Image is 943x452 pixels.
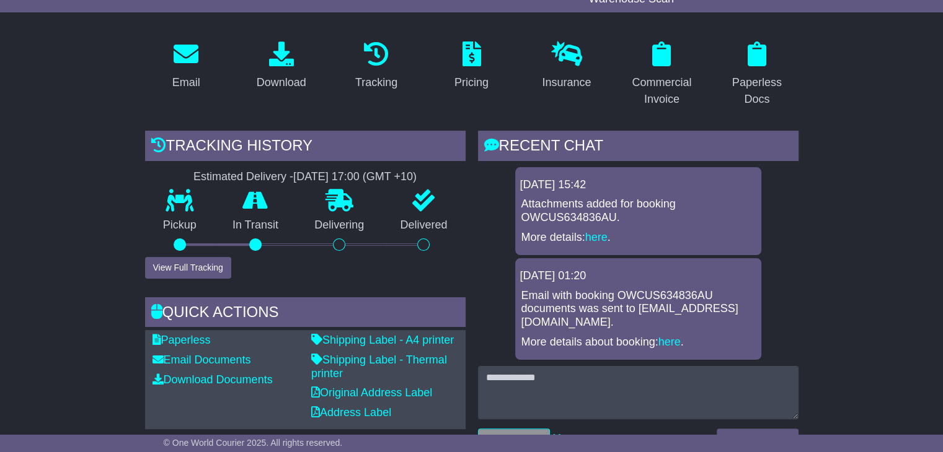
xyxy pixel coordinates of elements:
[145,131,466,164] div: Tracking history
[382,219,465,232] p: Delivered
[521,289,755,329] p: Email with booking OWCUS634836AU documents was sent to [EMAIL_ADDRESS][DOMAIN_NAME].
[715,37,798,112] a: Paperless Docs
[521,198,755,224] p: Attachments added for booking OWCUS634836AU.
[164,37,208,95] a: Email
[172,74,200,91] div: Email
[153,373,273,386] a: Download Documents
[311,354,447,380] a: Shipping Label - Thermal printer
[153,354,251,366] a: Email Documents
[145,257,231,279] button: View Full Tracking
[521,336,755,349] p: More details about booking: .
[296,219,382,232] p: Delivering
[153,334,211,346] a: Paperless
[621,37,703,112] a: Commercial Invoice
[249,37,314,95] a: Download
[658,336,681,348] a: here
[520,269,756,283] div: [DATE] 01:20
[629,74,695,108] div: Commercial Invoice
[145,297,466,331] div: Quick Actions
[257,74,306,91] div: Download
[454,74,489,91] div: Pricing
[355,74,397,91] div: Tracking
[724,74,790,108] div: Paperless Docs
[585,231,608,243] a: here
[521,231,755,245] p: More details: .
[164,438,343,448] span: © One World Courier 2025. All rights reserved.
[215,219,296,232] p: In Transit
[478,131,799,164] div: RECENT CHAT
[717,428,798,450] button: Send a Message
[311,386,432,399] a: Original Address Label
[293,170,417,184] div: [DATE] 17:00 (GMT +10)
[542,74,591,91] div: Insurance
[534,37,599,95] a: Insurance
[347,37,405,95] a: Tracking
[311,334,454,346] a: Shipping Label - A4 printer
[311,406,391,419] a: Address Label
[145,170,466,184] div: Estimated Delivery -
[520,178,756,192] div: [DATE] 15:42
[145,219,215,232] p: Pickup
[446,37,497,95] a: Pricing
